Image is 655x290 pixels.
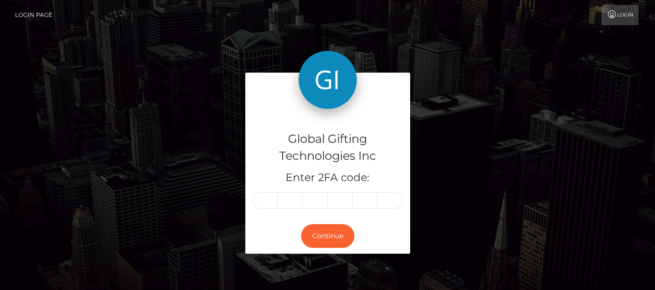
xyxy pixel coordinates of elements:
[301,224,354,248] button: Continue
[253,131,403,165] h4: Global Gifting Technologies Inc
[602,5,639,25] a: Login
[15,5,52,25] a: Login Page
[299,51,357,109] img: Global Gifting Technologies Inc
[253,170,403,185] h5: Enter 2FA code:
